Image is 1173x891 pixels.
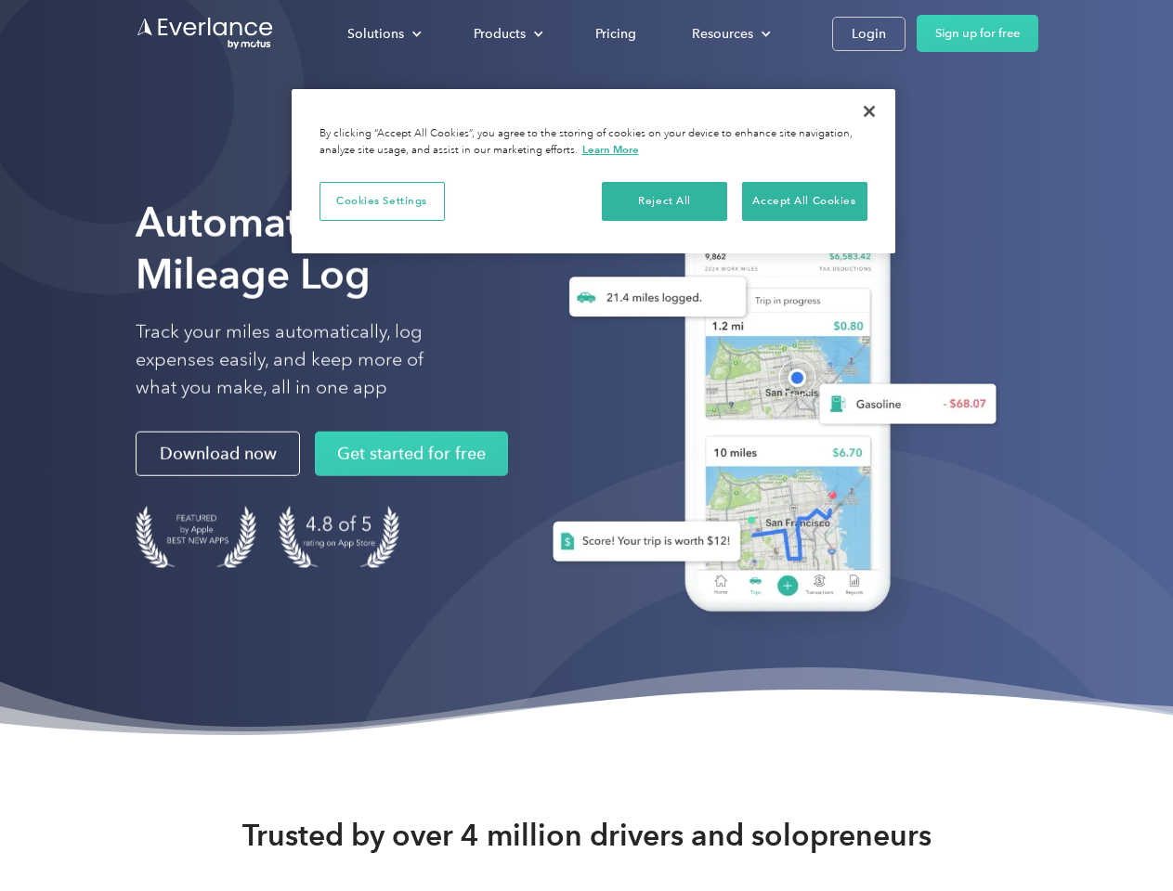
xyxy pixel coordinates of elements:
button: Accept All Cookies [742,182,867,221]
img: Badge for Featured by Apple Best New Apps [136,506,256,568]
a: More information about your privacy, opens in a new tab [582,143,639,156]
a: Pricing [577,18,655,50]
div: Cookie banner [292,89,895,253]
div: Resources [692,22,753,45]
div: Products [474,22,526,45]
a: Get started for free [315,432,508,476]
div: Solutions [329,18,437,50]
a: Sign up for free [917,15,1038,52]
button: Close [849,91,890,132]
div: Resources [673,18,786,50]
a: Go to homepage [136,16,275,51]
a: Login [832,17,906,51]
div: Login [852,22,886,45]
div: Solutions [347,22,404,45]
img: Everlance, mileage tracker app, expense tracking app [523,176,1011,639]
button: Cookies Settings [319,182,445,221]
div: Products [455,18,558,50]
img: 4.9 out of 5 stars on the app store [279,506,399,568]
strong: Trusted by over 4 million drivers and solopreneurs [242,817,932,854]
div: Pricing [595,22,636,45]
div: Privacy [292,89,895,253]
div: By clicking “Accept All Cookies”, you agree to the storing of cookies on your device to enhance s... [319,126,867,159]
p: Track your miles automatically, log expenses easily, and keep more of what you make, all in one app [136,318,467,402]
a: Download now [136,432,300,476]
button: Reject All [602,182,727,221]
